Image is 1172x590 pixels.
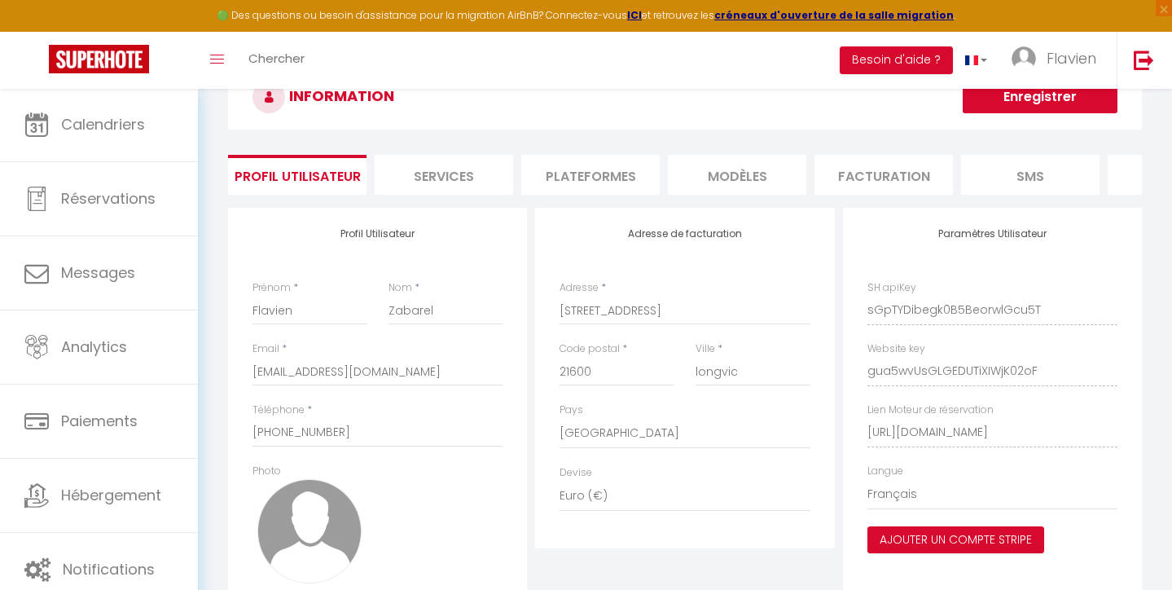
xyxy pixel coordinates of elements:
[560,403,583,418] label: Pays
[61,337,127,357] span: Analytics
[867,403,994,418] label: Lien Moteur de réservation
[560,228,810,240] h4: Adresse de facturation
[388,280,412,296] label: Nom
[999,32,1117,89] a: ... Flavien
[867,464,903,479] label: Langue
[252,280,291,296] label: Prénom
[61,411,138,431] span: Paiements
[61,262,135,283] span: Messages
[627,8,642,22] a: ICI
[61,188,156,209] span: Réservations
[13,7,62,55] button: Ouvrir le widget de chat LiveChat
[257,479,362,583] img: avatar.png
[252,341,279,357] label: Email
[236,32,317,89] a: Chercher
[668,155,806,195] li: MODÈLES
[814,155,953,195] li: Facturation
[963,81,1117,113] button: Enregistrer
[714,8,954,22] a: créneaux d'ouverture de la salle migration
[867,228,1117,240] h4: Paramètres Utilisateur
[375,155,513,195] li: Services
[228,64,1142,130] h3: INFORMATION
[1047,48,1096,68] span: Flavien
[49,45,149,73] img: Super Booking
[961,155,1100,195] li: SMS
[696,341,715,357] label: Ville
[61,485,161,505] span: Hébergement
[560,341,620,357] label: Code postal
[248,50,305,67] span: Chercher
[1134,50,1154,70] img: logout
[521,155,660,195] li: Plateformes
[228,155,367,195] li: Profil Utilisateur
[63,559,155,579] span: Notifications
[252,228,503,240] h4: Profil Utilisateur
[840,46,953,74] button: Besoin d'aide ?
[252,403,305,418] label: Téléphone
[560,465,592,481] label: Devise
[61,114,145,134] span: Calendriers
[867,341,925,357] label: Website key
[560,280,599,296] label: Adresse
[252,464,281,479] label: Photo
[867,526,1044,554] button: Ajouter un compte Stripe
[867,280,916,296] label: SH apiKey
[1012,46,1036,71] img: ...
